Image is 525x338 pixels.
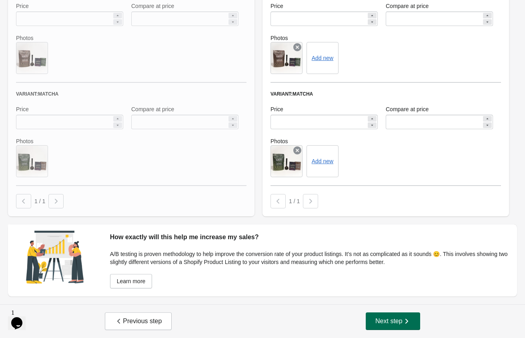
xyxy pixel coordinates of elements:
button: Add new [312,55,333,61]
label: Photos [271,137,501,145]
label: Price [271,2,283,10]
label: Compare at price [386,105,429,113]
label: Compare at price [386,2,429,10]
button: Previous step [105,312,172,330]
span: Learn more [117,278,146,284]
span: Previous step [115,317,162,325]
span: 1 / 1 [289,198,300,204]
label: Price [271,105,283,113]
label: Photos [271,34,501,42]
span: 1 / 1 [34,198,45,204]
button: Add new [312,158,333,164]
iframe: chat widget [8,306,34,330]
button: Next step [366,312,420,330]
span: Next step [375,317,411,325]
div: How exactly will this help me increase my sales? [110,232,509,242]
div: A/B testing is proven methodology to help improve the conversion rate of your product listings. I... [110,250,509,266]
div: Variant: Matcha [271,91,501,97]
a: Learn more [110,274,152,288]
